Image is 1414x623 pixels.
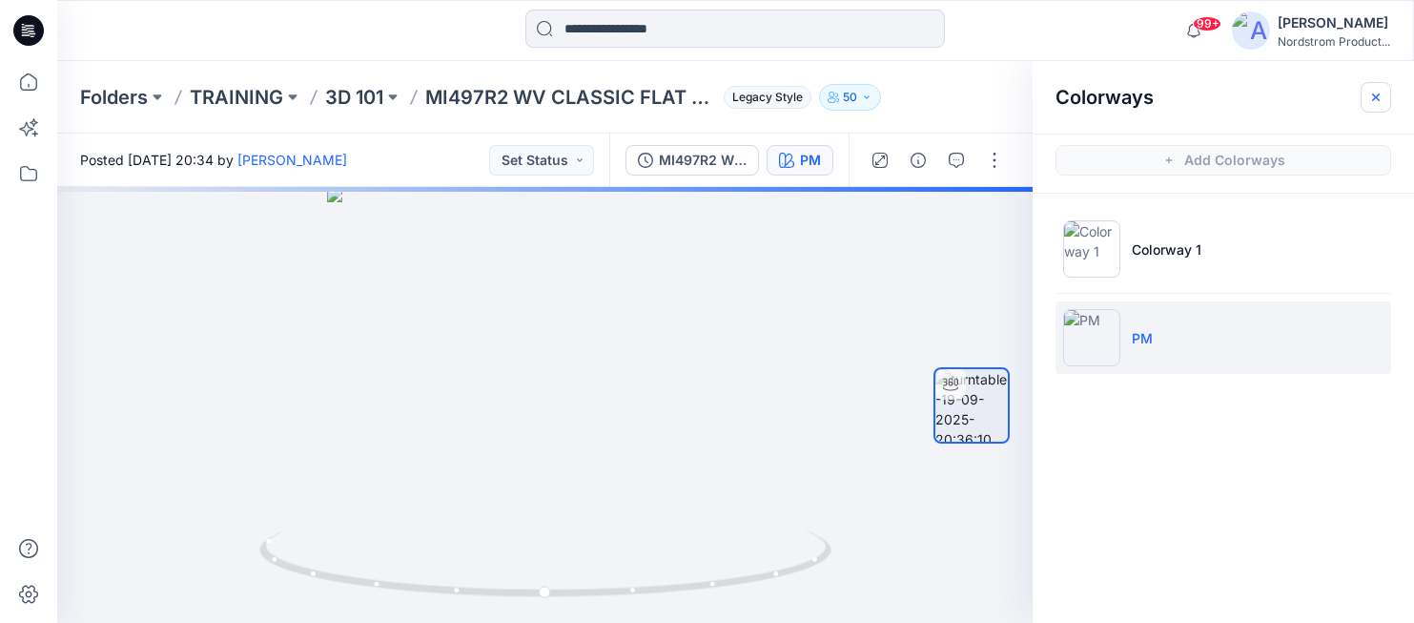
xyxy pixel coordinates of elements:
img: turntable-19-09-2025-20:36:10 [935,369,1008,442]
p: PM [1132,328,1153,348]
span: Legacy Style [724,86,811,109]
a: TRAINING [190,84,283,111]
a: [PERSON_NAME] [237,152,347,168]
div: [PERSON_NAME] [1278,11,1390,34]
button: 50 [819,84,881,111]
p: MI497R2 WV CLASSIC FLAT FRONT RV [425,84,716,111]
img: Colorway 1 [1063,220,1120,278]
a: 3D 101 [325,84,383,111]
p: Colorway 1 [1132,239,1201,260]
span: 99+ [1193,16,1221,31]
div: MI497R2 WV CLASSIC FLAT FRONT [659,150,747,171]
button: MI497R2 WV CLASSIC FLAT FRONT [625,145,759,176]
img: avatar [1232,11,1270,50]
button: Legacy Style [716,84,811,111]
h2: Colorways [1055,86,1154,109]
button: Details [903,145,933,176]
a: Folders [80,84,148,111]
span: Posted [DATE] 20:34 by [80,150,347,170]
img: PM [1063,309,1120,366]
button: PM [767,145,833,176]
div: Nordstrom Product... [1278,34,1390,49]
p: 50 [843,87,857,108]
div: PM [800,150,821,171]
